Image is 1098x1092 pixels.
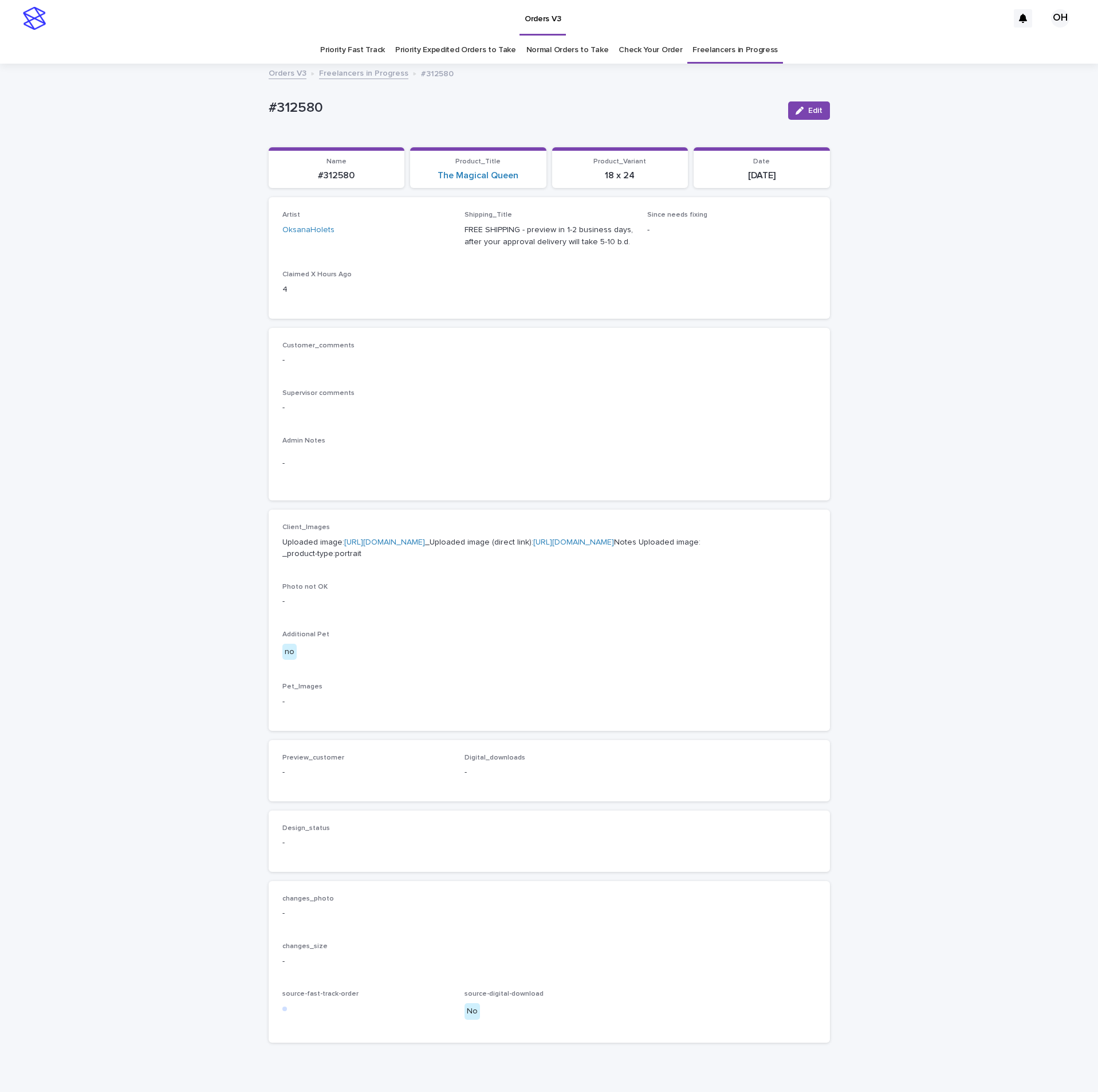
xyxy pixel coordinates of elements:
a: Freelancers in Progress [692,37,778,64]
p: - [282,956,816,968]
a: OksanaHolets [282,224,334,236]
p: - [465,766,633,778]
p: Uploaded image: _Uploaded image (direct link): Notes Uploaded image: _product-type:portrait [282,537,816,561]
p: - [282,907,816,919]
p: #312580 [421,66,454,79]
p: 18 x 24 [559,170,682,181]
a: Freelancers in Progress [319,66,408,79]
div: OH [1051,9,1069,28]
img: stacker-logo-s-only.png [23,7,46,30]
a: The Magical Queen [438,170,518,181]
p: #312580 [276,170,398,181]
span: Preview_customer [282,754,344,761]
span: source-digital-download [465,991,544,997]
span: Additional Pet [282,631,329,638]
a: Orders V3 [269,66,306,79]
span: source-fast-track-order [282,991,359,997]
div: No [465,1003,480,1020]
p: - [282,457,816,469]
span: Client_Images [282,524,330,531]
span: Pet_Images [282,683,322,690]
p: - [647,224,816,236]
span: Since needs fixing [647,212,707,218]
p: - [282,354,816,366]
span: changes_photo [282,895,334,902]
span: Edit [808,107,822,115]
span: Customer_comments [282,342,355,349]
span: Product_Title [455,158,501,165]
a: [URL][DOMAIN_NAME] [533,538,614,546]
span: Photo not OK [282,584,328,590]
a: Check Your Order [619,37,682,64]
span: Supervisor comments [282,390,355,397]
p: #312580 [269,100,779,116]
p: - [282,402,816,414]
span: Claimed X Hours Ago [282,271,352,278]
a: Priority Expedited Orders to Take [395,37,516,64]
button: Edit [788,101,830,120]
span: Product_Variant [593,158,646,165]
div: no [282,644,297,660]
p: - [282,696,816,708]
p: - [282,766,451,778]
span: Name [326,158,347,165]
a: Priority Fast Track [320,37,385,64]
span: Date [753,158,770,165]
span: changes_size [282,943,328,950]
span: Design_status [282,825,330,832]
a: [URL][DOMAIN_NAME] [344,538,425,546]
p: - [282,596,816,608]
span: Digital_downloads [465,754,525,761]
p: FREE SHIPPING - preview in 1-2 business days, after your approval delivery will take 5-10 b.d. [465,224,633,248]
span: Shipping_Title [465,212,512,218]
span: Artist [282,212,300,218]
p: - [282,837,451,849]
p: [DATE] [700,170,823,181]
span: Admin Notes [282,437,325,444]
p: 4 [282,284,451,296]
a: Normal Orders to Take [526,37,609,64]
